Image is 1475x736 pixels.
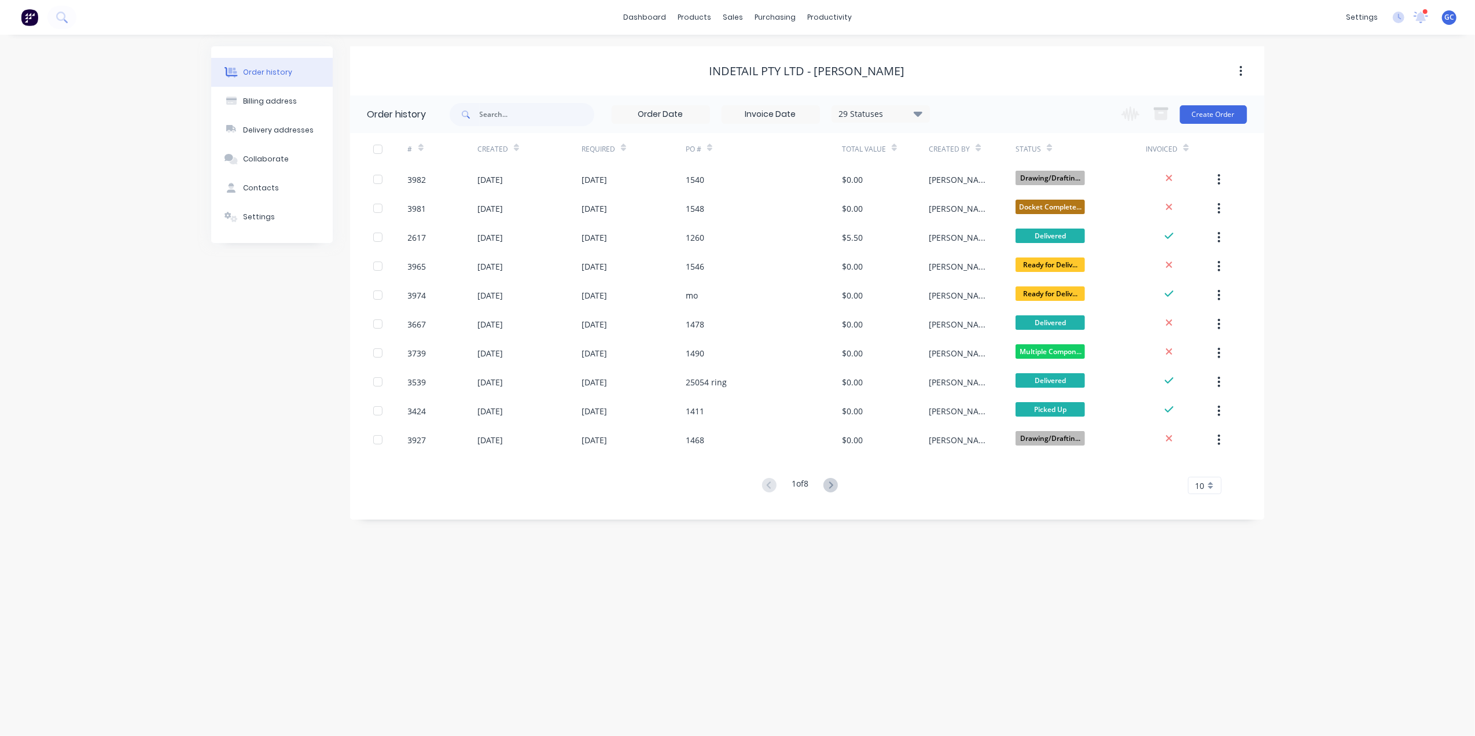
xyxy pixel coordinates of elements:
[408,405,426,417] div: 3424
[582,174,607,186] div: [DATE]
[792,477,808,494] div: 1 of 8
[686,405,704,417] div: 1411
[477,347,503,359] div: [DATE]
[842,144,886,154] div: Total Value
[929,376,992,388] div: [PERSON_NAME]
[686,174,704,186] div: 1540
[1196,480,1205,492] span: 10
[1016,431,1085,446] span: Drawing/Draftin...
[929,405,992,417] div: [PERSON_NAME]
[582,260,607,273] div: [DATE]
[367,108,426,122] div: Order history
[686,318,704,330] div: 1478
[1444,12,1454,23] span: GC
[842,318,863,330] div: $0.00
[842,231,863,244] div: $5.50
[211,58,333,87] button: Order history
[582,289,607,301] div: [DATE]
[243,212,275,222] div: Settings
[612,106,709,123] input: Order Date
[1180,105,1247,124] button: Create Order
[672,9,717,26] div: products
[477,203,503,215] div: [DATE]
[211,203,333,231] button: Settings
[929,133,1016,165] div: Created By
[929,347,992,359] div: [PERSON_NAME]
[832,108,929,120] div: 29 Statuses
[477,133,582,165] div: Created
[686,289,698,301] div: mo
[1146,133,1215,165] div: Invoiced
[929,203,992,215] div: [PERSON_NAME]
[801,9,858,26] div: productivity
[480,103,594,126] input: Search...
[1016,402,1085,417] span: Picked Up
[582,434,607,446] div: [DATE]
[21,9,38,26] img: Factory
[582,318,607,330] div: [DATE]
[686,260,704,273] div: 1546
[749,9,801,26] div: purchasing
[408,260,426,273] div: 3965
[211,87,333,116] button: Billing address
[722,106,819,123] input: Invoice Date
[929,260,992,273] div: [PERSON_NAME]
[686,434,704,446] div: 1468
[1016,144,1041,154] div: Status
[243,96,297,106] div: Billing address
[408,347,426,359] div: 3739
[477,231,503,244] div: [DATE]
[686,347,704,359] div: 1490
[582,133,686,165] div: Required
[211,116,333,145] button: Delivery addresses
[617,9,672,26] a: dashboard
[1016,344,1085,359] span: Multiple Compon...
[582,203,607,215] div: [DATE]
[1016,315,1085,330] span: Delivered
[243,183,279,193] div: Contacts
[408,318,426,330] div: 3667
[842,260,863,273] div: $0.00
[408,203,426,215] div: 3981
[477,260,503,273] div: [DATE]
[686,231,704,244] div: 1260
[842,203,863,215] div: $0.00
[717,9,749,26] div: sales
[929,434,992,446] div: [PERSON_NAME]
[408,434,426,446] div: 3927
[477,318,503,330] div: [DATE]
[1016,171,1085,185] span: Drawing/Draftin...
[477,144,508,154] div: Created
[211,174,333,203] button: Contacts
[686,376,727,388] div: 25054 ring
[408,174,426,186] div: 3982
[243,67,292,78] div: Order history
[686,133,842,165] div: PO #
[842,434,863,446] div: $0.00
[477,376,503,388] div: [DATE]
[477,434,503,446] div: [DATE]
[1016,229,1085,243] span: Delivered
[243,125,314,135] div: Delivery addresses
[408,376,426,388] div: 3539
[929,231,992,244] div: [PERSON_NAME]
[842,376,863,388] div: $0.00
[929,289,992,301] div: [PERSON_NAME]
[582,231,607,244] div: [DATE]
[408,289,426,301] div: 3974
[929,318,992,330] div: [PERSON_NAME]
[408,231,426,244] div: 2617
[477,289,503,301] div: [DATE]
[686,203,704,215] div: 1548
[709,64,905,78] div: Indetail Pty Ltd - [PERSON_NAME]
[211,145,333,174] button: Collaborate
[929,144,970,154] div: Created By
[842,405,863,417] div: $0.00
[1146,144,1178,154] div: Invoiced
[243,154,289,164] div: Collaborate
[477,405,503,417] div: [DATE]
[477,174,503,186] div: [DATE]
[842,347,863,359] div: $0.00
[582,347,607,359] div: [DATE]
[1016,133,1146,165] div: Status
